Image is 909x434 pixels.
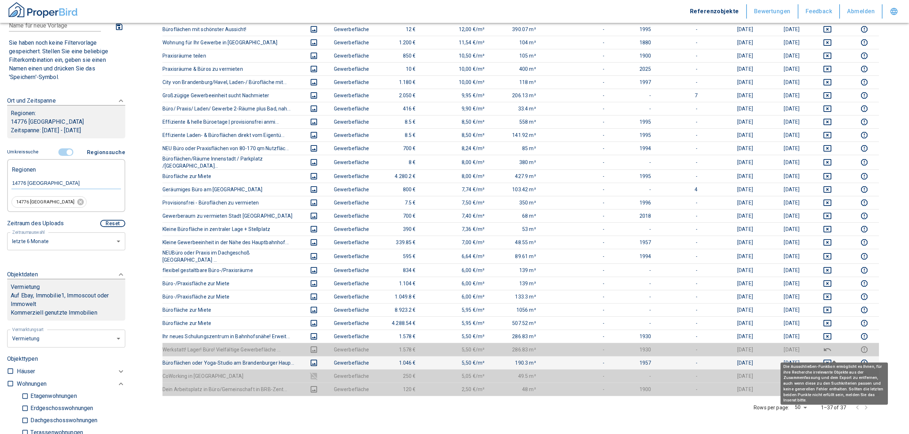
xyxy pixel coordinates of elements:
[375,236,422,249] td: 339.85 €
[9,39,123,82] p: Sie haben noch keine Filtervorlage gespeichert. Stellen Sie eine beliebige Filterkombination ein,...
[855,332,873,341] button: report this listing
[855,252,873,261] button: report this listing
[610,222,657,236] td: -
[375,75,422,89] td: 1.180 €
[162,196,300,209] th: Provisionsfrei - Büroflächen zu vermieten
[490,142,542,155] td: 85 m²
[162,75,300,89] th: City von Brandenburg/Havel, Laden-/ Bürofläche mit...
[657,102,703,115] td: -
[811,345,844,354] button: deselect this listing
[855,319,873,327] button: report this listing
[542,183,611,196] td: -
[703,62,759,75] td: [DATE]
[7,1,79,22] button: ProperBird Logo and Home Button
[490,263,542,277] td: 139 m²
[610,23,657,36] td: 1995
[328,23,375,36] td: Gewerbefläche
[542,36,611,49] td: -
[422,23,491,36] td: 12,00 €/m²
[610,183,657,196] td: -
[328,102,375,115] td: Gewerbefläche
[490,196,542,209] td: 350 m²
[657,209,703,222] td: -
[305,172,322,181] button: images
[7,232,125,251] div: letzte 6 Monate
[657,115,703,128] td: -
[490,102,542,115] td: 33.4 m²
[610,49,657,62] td: 1900
[542,23,611,36] td: -
[11,283,40,291] p: Vermietung
[305,385,322,394] button: images
[490,236,542,249] td: 48.55 m²
[7,329,125,348] div: letzte 6 Monate
[759,36,805,49] td: [DATE]
[11,180,121,186] input: Region eingeben
[610,249,657,263] td: 1994
[84,146,125,159] button: Regionssuche
[610,102,657,115] td: -
[610,89,657,102] td: -
[542,62,611,75] td: -
[490,249,542,263] td: 89.61 m²
[703,128,759,142] td: [DATE]
[811,131,844,139] button: deselect this listing
[375,142,422,155] td: 700 €
[490,62,542,75] td: 400 m²
[610,263,657,277] td: -
[811,158,844,167] button: deselect this listing
[855,292,873,301] button: report this listing
[855,104,873,113] button: report this listing
[375,222,422,236] td: 390 €
[422,183,491,196] td: 7,74 €/m²
[490,115,542,128] td: 558 m²
[855,38,873,47] button: report this listing
[759,196,805,209] td: [DATE]
[305,38,322,47] button: images
[855,78,873,87] button: report this listing
[759,183,805,196] td: [DATE]
[610,115,657,128] td: 1995
[703,222,759,236] td: [DATE]
[422,115,491,128] td: 8,50 €/m²
[162,102,300,115] th: Büro/ Praxis/ Laden/ Gewerbe 2-Räume plus Bad, nah...
[657,183,703,196] td: 4
[305,91,322,100] button: images
[542,128,611,142] td: -
[375,115,422,128] td: 8.5 €
[490,155,542,169] td: 380 m²
[17,380,46,388] p: Wohnungen
[811,104,844,113] button: deselect this listing
[855,65,873,73] button: report this listing
[657,128,703,142] td: -
[490,75,542,89] td: 118 m²
[305,25,322,34] button: images
[422,102,491,115] td: 9,90 €/m²
[542,155,611,169] td: -
[11,109,122,118] p: Regionen :
[759,142,805,155] td: [DATE]
[542,222,611,236] td: -
[422,36,491,49] td: 11,54 €/m²
[792,402,809,413] div: 50
[657,142,703,155] td: -
[811,144,844,153] button: deselect this listing
[305,359,322,367] button: images
[811,332,844,341] button: deselect this listing
[305,345,322,354] button: images
[657,89,703,102] td: 7
[610,75,657,89] td: 1997
[657,49,703,62] td: -
[490,222,542,236] td: 53 m²
[11,118,122,126] p: 14776 [GEOGRAPHIC_DATA]
[375,36,422,49] td: 1.200 €
[7,146,125,250] div: FiltervorlagenNeue Filtereinstellungen erkannt!
[305,144,322,153] button: images
[490,209,542,222] td: 68 m²
[17,378,125,390] div: Wohnungen
[305,372,322,380] button: images
[162,49,300,62] th: Praxisräume teilen
[542,169,611,183] td: -
[811,279,844,288] button: deselect this listing
[17,367,35,376] p: Häuser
